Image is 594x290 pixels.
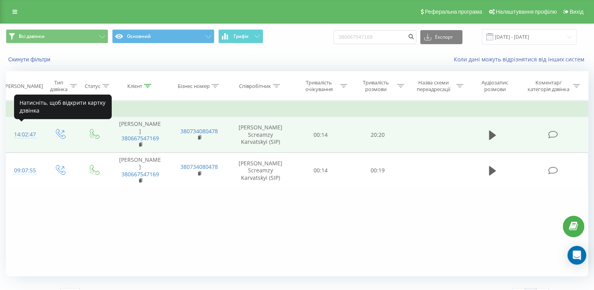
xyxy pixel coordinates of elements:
a: 380667547169 [121,134,159,142]
div: Статус [85,83,100,90]
td: 00:14 [293,153,349,189]
a: 380734080478 [180,163,218,170]
td: 00:19 [349,153,406,189]
div: Тривалість розмови [356,79,395,93]
div: Бізнес номер [178,83,210,90]
td: [PERSON_NAME] [111,117,169,153]
input: Пошук за номером [334,30,416,44]
div: Назва схеми переадресації [413,79,454,93]
td: Вівторок, 16 Вересня 2025 [6,101,588,117]
a: 380734080478 [180,127,218,135]
div: Open Intercom Messenger [567,246,586,265]
div: Аудіозапис розмови [472,79,518,93]
td: [PERSON_NAME] [111,153,169,189]
a: 380667547169 [121,170,159,178]
div: Коментар/категорія дзвінка [525,79,571,93]
a: Коли дані можуть відрізнятися вiд інших систем [454,55,588,63]
span: Налаштування профілю [496,9,557,15]
div: Тип дзвінка [49,79,68,93]
span: Всі дзвінки [19,33,45,39]
span: Реферальна програма [425,9,482,15]
div: Клієнт [127,83,142,90]
button: Графік [218,29,263,43]
span: Вихід [570,9,583,15]
button: Скинути фільтри [6,56,54,63]
button: Експорт [420,30,462,44]
div: Співробітник [239,83,271,90]
td: [PERSON_NAME] Screamzy Karvatskyi (SIP) [229,117,293,153]
div: 14:02:47 [14,127,35,142]
div: Натисніть, щоб відкрити картку дзвінка [14,94,112,119]
div: 09:07:55 [14,163,35,178]
div: Тривалість очікування [300,79,339,93]
button: Основний [112,29,214,43]
td: 20:20 [349,117,406,153]
button: Всі дзвінки [6,29,108,43]
td: 00:14 [293,117,349,153]
td: [PERSON_NAME] Screamzy Karvatskyi (SIP) [229,153,293,189]
div: [PERSON_NAME] [4,83,43,90]
span: Графік [234,34,249,39]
